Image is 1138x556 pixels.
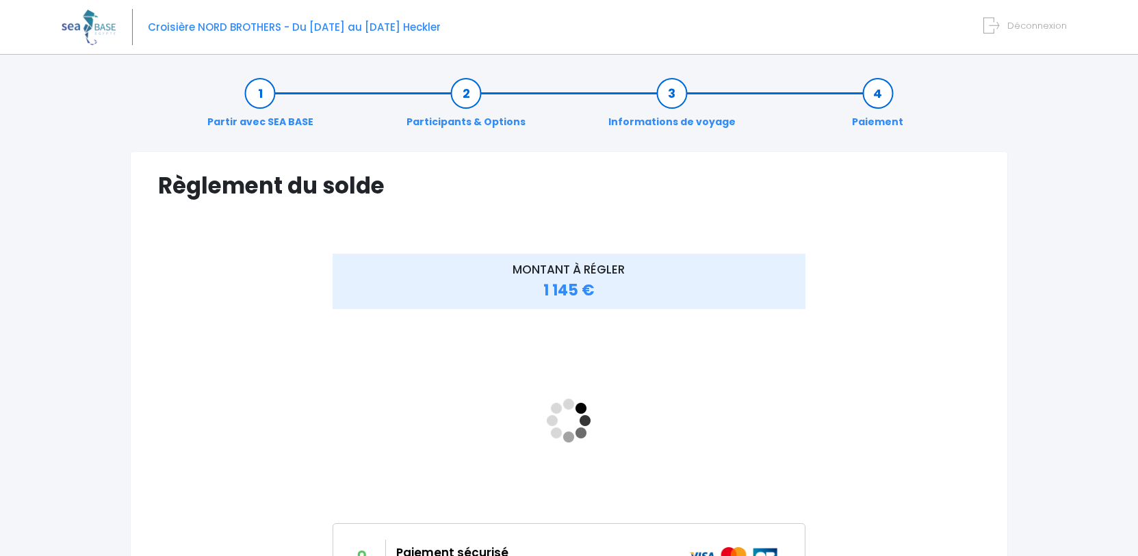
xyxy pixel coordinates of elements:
span: MONTANT À RÉGLER [513,261,625,278]
h1: Règlement du solde [158,172,980,199]
a: Partir avec SEA BASE [201,86,320,129]
span: Croisière NORD BROTHERS - Du [DATE] au [DATE] Heckler [148,20,441,34]
a: Informations de voyage [602,86,742,129]
a: Participants & Options [400,86,532,129]
a: Paiement [845,86,910,129]
span: 1 145 € [543,280,595,301]
span: Déconnexion [1007,19,1067,32]
iframe: <!-- //required --> [333,318,805,523]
